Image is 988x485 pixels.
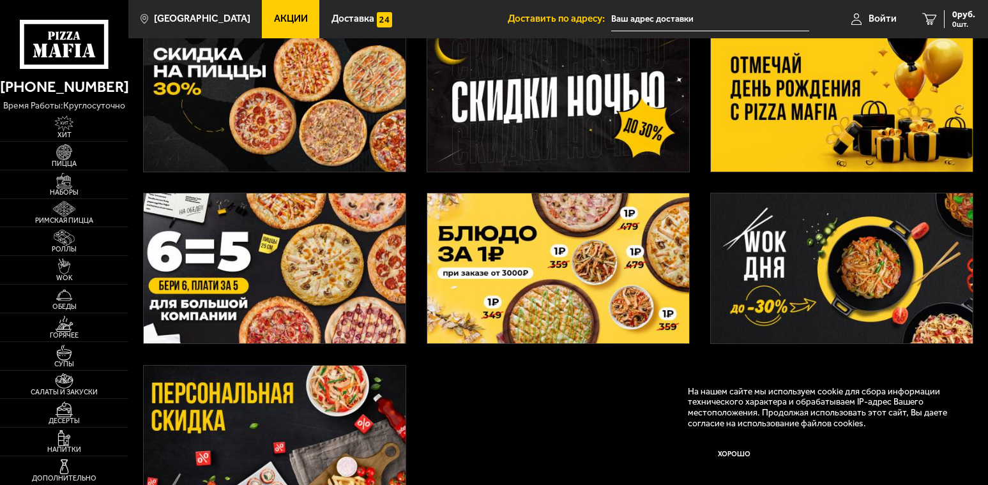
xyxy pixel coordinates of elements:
input: Ваш адрес доставки [611,8,809,31]
span: Доставить по адресу: [508,14,611,24]
button: Хорошо [688,439,780,470]
span: 0 руб. [952,10,975,19]
span: [GEOGRAPHIC_DATA] [154,14,250,24]
span: Акции [274,14,308,24]
span: Доставка [331,14,374,24]
img: 15daf4d41897b9f0e9f617042186c801.svg [377,12,392,27]
span: Войти [869,14,897,24]
span: 0 шт. [952,20,975,28]
p: На нашем сайте мы используем cookie для сбора информации технического характера и обрабатываем IP... [688,387,956,429]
